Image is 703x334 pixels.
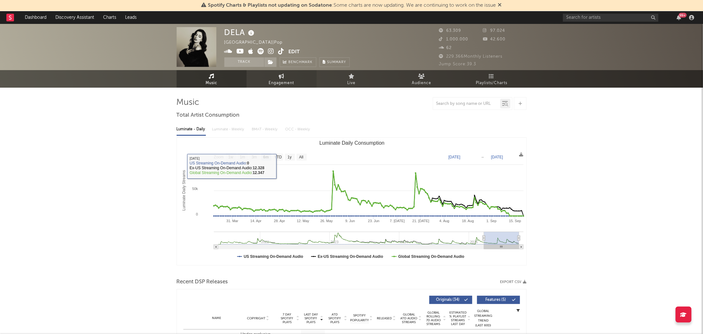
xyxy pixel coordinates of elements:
span: Summary [327,61,346,64]
span: Benchmark [289,59,313,66]
a: Benchmark [280,57,316,67]
button: Export CSV [500,280,527,284]
span: Recent DSP Releases [177,278,228,286]
text: Luminate Daily Streams [182,170,186,211]
text: 1w [228,155,233,160]
span: 62 [439,46,452,50]
button: Summary [320,57,350,67]
text: 9. Jun [345,219,355,223]
span: 42.600 [483,37,505,41]
span: Spotify Charts & Playlists not updating on Sodatone [208,3,332,8]
text: Luminate Daily Consumption [319,140,384,146]
span: 1.000.000 [439,37,468,41]
span: Live [348,79,356,87]
text: Global Streaming On-Demand Audio [398,254,464,259]
text: 18. Aug [462,219,474,223]
span: Engagement [269,79,294,87]
div: Global Streaming Trend (Last 60D) [474,309,493,328]
span: 97.024 [483,29,505,33]
span: Global Rolling 7D Audio Streams [425,311,442,326]
a: Dashboard [20,11,51,24]
a: Charts [99,11,121,24]
div: 99 + [679,13,687,18]
button: Edit [289,48,300,56]
text: 1y [287,155,292,160]
div: [GEOGRAPHIC_DATA] | Pop [224,39,290,47]
text: 26. May [320,219,333,223]
span: Released [377,316,392,320]
text: 21. [DATE] [412,219,429,223]
text: 31. Mar [226,219,238,223]
span: 229.366 Monthly Listeners [439,54,503,59]
text: 4. Aug [439,219,449,223]
span: Jump Score: 39.3 [439,62,476,66]
span: Dismiss [498,3,502,8]
span: 63.309 [439,29,461,33]
input: Search for artists [563,14,658,22]
text: 28. Apr [274,219,285,223]
text: Ex-US Streaming On-Demand Audio [318,254,383,259]
span: Global ATD Audio Streams [400,313,418,324]
span: Spotify Popularity [350,313,369,323]
span: Last Day Spotify Plays [303,313,320,324]
div: Luminate - Daily [177,124,206,135]
text: → [481,155,484,159]
text: 15. Sep [509,219,521,223]
text: 1. Sep [486,219,496,223]
a: Discovery Assistant [51,11,99,24]
a: Engagement [247,70,317,88]
text: Zoom [214,155,224,160]
text: 0 [196,212,198,216]
text: 50k [192,187,198,191]
span: : Some charts are now updating. We are continuing to work on the issue [208,3,496,8]
button: Features(5) [477,296,520,304]
span: Originals ( 34 ) [433,298,463,302]
button: Track [224,57,264,67]
text: 12. May [297,219,309,223]
div: DELA [224,27,256,38]
a: Playlists/Charts [457,70,527,88]
a: Music [177,70,247,88]
span: 7 Day Spotify Plays [279,313,296,324]
span: Audience [412,79,431,87]
text: 6m [263,155,269,160]
a: Live [317,70,387,88]
span: ATD Spotify Plays [327,313,343,324]
text: 23. Jun [368,219,379,223]
text: 7. [DATE] [390,219,404,223]
text: All [299,155,303,160]
span: Features ( 5 ) [481,298,510,302]
text: 14. Apr [250,219,261,223]
span: Total Artist Consumption [177,112,240,119]
a: Audience [387,70,457,88]
button: Originals(34) [429,296,472,304]
text: [DATE] [491,155,503,159]
text: [DATE] [448,155,460,159]
svg: Luminate Daily Consumption [177,138,527,265]
text: 3m [251,155,257,160]
span: Copyright [247,316,265,320]
span: Estimated % Playlist Streams Last Day [449,311,467,326]
a: Leads [121,11,141,24]
div: Name [196,316,238,321]
button: 99+ [677,15,681,20]
span: Playlists/Charts [476,79,507,87]
text: YTD [274,155,282,160]
text: US Streaming On-Demand Audio [244,254,303,259]
span: Music [206,79,217,87]
text: 1m [240,155,245,160]
input: Search by song name or URL [433,101,500,106]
